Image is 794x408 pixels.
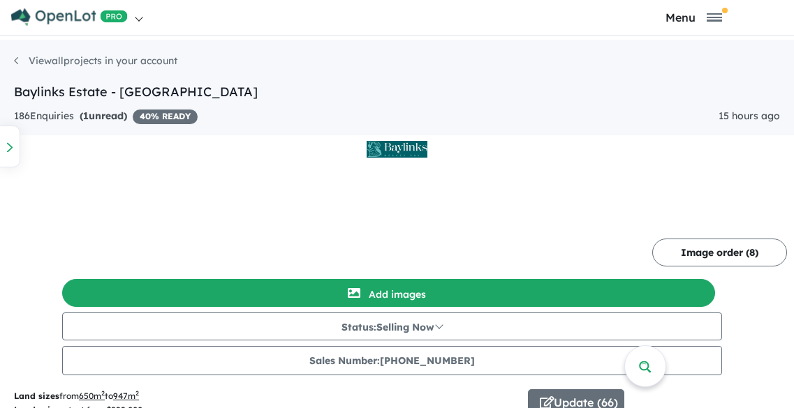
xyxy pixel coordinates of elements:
[105,391,139,401] span: to
[62,346,722,375] button: Sales Number:[PHONE_NUMBER]
[79,391,105,401] u: 650 m
[14,54,177,67] a: Viewallprojects in your account
[135,389,139,397] sup: 2
[101,389,105,397] sup: 2
[80,109,127,122] strong: ( unread)
[113,391,139,401] u: 947 m
[83,109,89,122] span: 1
[14,391,59,401] b: Land sizes
[14,108,198,125] div: 186 Enquir ies
[62,279,715,307] button: Add images
[14,54,780,82] nav: breadcrumb
[11,8,128,26] img: Openlot PRO Logo White
[14,84,258,100] a: Baylinks Estate - [GEOGRAPHIC_DATA]
[133,109,198,124] span: 40 % READY
[597,10,791,24] button: Toggle navigation
[62,312,722,340] button: Status:Selling Now
[652,239,787,266] button: Image order (8)
[719,108,780,125] div: 15 hours ago
[6,141,788,158] img: Baylinks Estate - Pialba Logo
[14,389,517,403] p: from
